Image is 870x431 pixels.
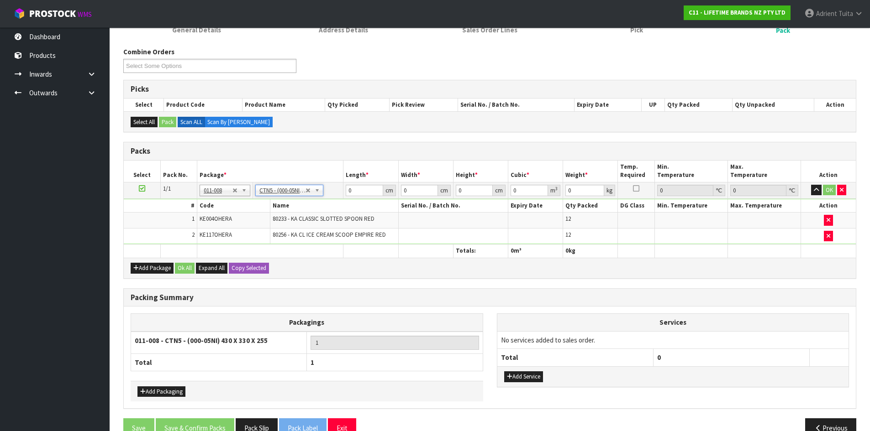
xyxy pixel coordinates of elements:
[555,186,558,192] sup: 3
[196,263,227,274] button: Expand All
[200,215,232,223] span: KE004OHERA
[243,99,325,111] th: Product Name
[273,231,386,239] span: 80256 - KA CL ICE CREAM SCOOP EMPIRE RED
[131,314,483,332] th: Packagings
[575,99,642,111] th: Expiry Date
[199,264,225,272] span: Expand All
[563,199,618,213] th: Qty Packed
[508,161,563,182] th: Cubic
[565,215,571,223] span: 12
[137,386,185,397] button: Add Packaging
[131,147,849,156] h3: Packs
[124,99,164,111] th: Select
[641,99,664,111] th: UP
[29,8,76,20] span: ProStock
[164,99,243,111] th: Product Code
[398,199,508,213] th: Serial No. / Batch No.
[131,85,849,93] h3: Picks
[713,185,725,196] div: ℃
[135,336,268,345] strong: 011-008 - CTN5 - (000-05NI) 430 X 330 X 255
[511,247,514,254] span: 0
[654,161,728,182] th: Min. Temperature
[732,99,814,111] th: Qty Unpacked
[801,199,856,213] th: Action
[548,185,560,196] div: m
[565,231,571,239] span: 12
[664,99,732,111] th: Qty Packed
[458,99,575,111] th: Serial No. / Batch No.
[124,161,160,182] th: Select
[776,26,790,35] span: Pack
[630,25,643,35] span: Pick
[160,161,197,182] th: Pack No.
[508,199,563,213] th: Expiry Date
[325,99,390,111] th: Qty Picked
[123,47,174,57] label: Combine Orders
[493,185,506,196] div: cm
[657,353,661,362] span: 0
[319,25,368,35] span: Address Details
[438,185,451,196] div: cm
[197,199,270,213] th: Code
[728,161,801,182] th: Max. Temperature
[838,9,853,18] span: Tuita
[124,199,197,213] th: #
[398,161,453,182] th: Width
[78,10,92,19] small: WMS
[159,117,176,128] button: Pack
[816,9,837,18] span: Adrient
[728,199,801,213] th: Max. Temperature
[197,161,343,182] th: Package
[786,185,798,196] div: ℃
[689,9,786,16] strong: C11 - LIFETIME BRANDS NZ PTY LTD
[823,185,836,196] button: OK
[343,161,398,182] th: Length
[205,117,273,128] label: Scan By [PERSON_NAME]
[175,263,195,274] button: Ok All
[497,331,849,348] td: No services added to sales order.
[270,199,399,213] th: Name
[192,215,195,223] span: 1
[200,231,232,239] span: KE117OHERA
[311,358,314,367] span: 1
[131,117,158,128] button: Select All
[563,161,618,182] th: Weight
[504,371,543,382] button: Add Service
[604,185,615,196] div: kg
[462,25,517,35] span: Sales Order Lines
[497,314,849,331] th: Services
[453,244,508,258] th: Totals:
[259,185,306,196] span: CTN5 - (000-05NI) 430 X 330 X 255
[618,161,654,182] th: Temp. Required
[229,263,269,274] button: Copy Selected
[131,293,849,302] h3: Packing Summary
[814,99,856,111] th: Action
[383,185,396,196] div: cm
[14,8,25,19] img: cube-alt.png
[172,25,221,35] span: General Details
[390,99,458,111] th: Pick Review
[204,185,232,196] span: 011-008
[684,5,791,20] a: C11 - LIFETIME BRANDS NZ PTY LTD
[131,263,174,274] button: Add Package
[497,349,654,366] th: Total
[192,231,195,239] span: 2
[453,161,508,182] th: Height
[563,244,618,258] th: kg
[565,247,569,254] span: 0
[801,161,856,182] th: Action
[654,199,728,213] th: Min. Temperature
[273,215,374,223] span: 80233 - KA CLASSIC SLOTTED SPOON RED
[178,117,205,128] label: Scan ALL
[508,244,563,258] th: m³
[131,353,307,371] th: Total
[163,185,171,192] span: 1/1
[618,199,654,213] th: DG Class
